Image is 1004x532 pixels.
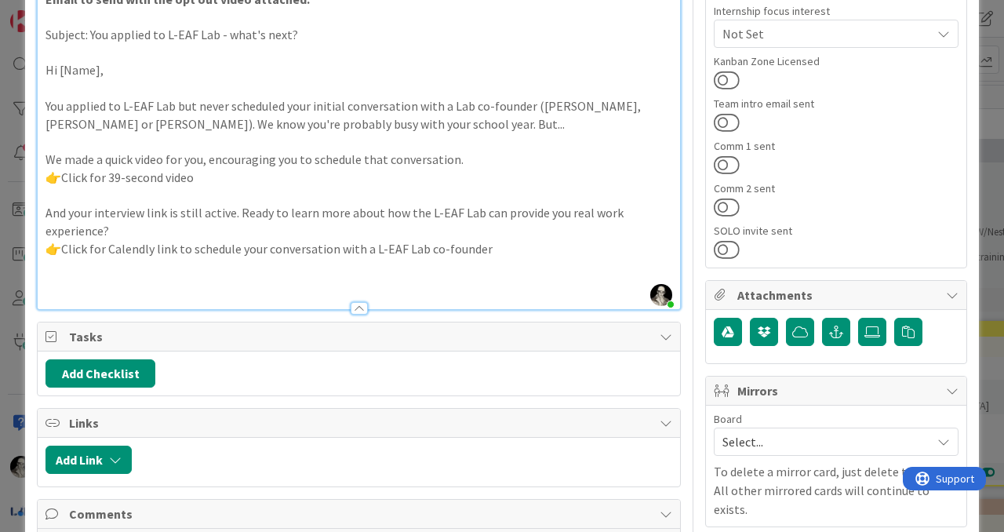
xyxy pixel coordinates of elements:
[45,241,61,257] strong: 👉
[714,56,959,67] div: Kanban Zone Licensed
[714,183,959,194] div: Comm 2 sent
[45,204,672,239] p: And your interview link is still active. Ready to learn more about how the L-EAF Lab can provide ...
[45,26,672,44] p: Subject: You applied to L-EAF Lab - what's next?
[45,169,672,187] p: Click for 39-second video
[714,140,959,151] div: Comm 1 sent
[45,240,672,258] p: Click for Calendly link to schedule your conversation with a L-EAF Lab co-founder
[69,327,652,346] span: Tasks
[650,284,672,306] img: 5slRnFBaanOLW26e9PW3UnY7xOjyexml.jpeg
[33,2,71,21] span: Support
[45,359,155,388] button: Add Checklist
[45,61,672,79] p: Hi [Name],
[69,414,652,432] span: Links
[714,225,959,236] div: SOLO invite sent
[714,98,959,109] div: Team intro email sent
[722,431,923,453] span: Select...
[45,169,61,185] strong: 👉
[45,151,672,169] p: We made a quick video for you, encouraging you to schedule that conversation.
[737,286,938,304] span: Attachments
[714,5,959,16] div: Internship focus interest
[737,381,938,400] span: Mirrors
[45,97,672,133] p: You applied to L-EAF Lab but never scheduled your initial conversation with a Lab co-founder ([PE...
[714,462,959,519] p: To delete a mirror card, just delete the card. All other mirrored cards will continue to exists.
[69,505,652,523] span: Comments
[45,446,132,474] button: Add Link
[722,24,931,43] span: Not Set
[714,414,742,425] span: Board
